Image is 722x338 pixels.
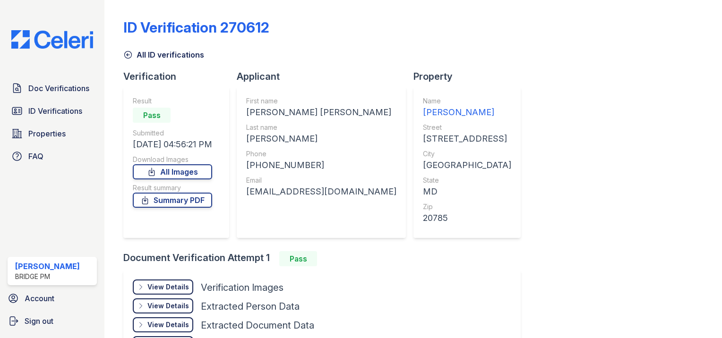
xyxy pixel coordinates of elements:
span: FAQ [28,151,43,162]
span: Properties [28,128,66,139]
span: Sign out [25,315,53,327]
div: [PERSON_NAME] [PERSON_NAME] [246,106,396,119]
div: ID Verification 270612 [123,19,269,36]
div: [STREET_ADDRESS] [423,132,511,145]
div: [PHONE_NUMBER] [246,159,396,172]
a: FAQ [8,147,97,166]
div: State [423,176,511,185]
div: Pass [133,108,171,123]
div: Street [423,123,511,132]
div: Email [246,176,396,185]
div: Name [423,96,511,106]
div: View Details [147,320,189,330]
img: CE_Logo_Blue-a8612792a0a2168367f1c8372b55b34899dd931a85d93a1a3d3e32e68fde9ad4.png [4,30,101,49]
a: Name [PERSON_NAME] [423,96,511,119]
div: View Details [147,301,189,311]
a: Account [4,289,101,308]
div: [EMAIL_ADDRESS][DOMAIN_NAME] [246,185,396,198]
div: Result [133,96,212,106]
a: Properties [8,124,97,143]
a: All Images [133,164,212,179]
a: ID Verifications [8,101,97,120]
div: Pass [279,251,317,266]
div: 20785 [423,211,511,225]
div: First name [246,96,396,106]
div: [PERSON_NAME] [246,132,396,145]
a: Summary PDF [133,193,212,208]
div: [PERSON_NAME] [423,106,511,119]
div: Document Verification Attempt 1 [123,251,528,266]
div: Extracted Document Data [201,319,314,332]
div: Phone [246,149,396,159]
div: [GEOGRAPHIC_DATA] [423,159,511,172]
div: Result summary [133,183,212,193]
a: Doc Verifications [8,79,97,98]
span: Account [25,293,54,304]
div: [PERSON_NAME] [15,261,80,272]
div: Bridge PM [15,272,80,281]
div: Applicant [237,70,413,83]
div: Last name [246,123,396,132]
div: Verification [123,70,237,83]
div: [DATE] 04:56:21 PM [133,138,212,151]
div: Submitted [133,128,212,138]
span: ID Verifications [28,105,82,117]
div: Zip [423,202,511,211]
span: Doc Verifications [28,83,89,94]
a: All ID verifications [123,49,204,60]
div: MD [423,185,511,198]
div: View Details [147,282,189,292]
a: Sign out [4,312,101,330]
div: Download Images [133,155,212,164]
div: City [423,149,511,159]
div: Verification Images [201,281,284,294]
div: Extracted Person Data [201,300,300,313]
div: Property [413,70,528,83]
